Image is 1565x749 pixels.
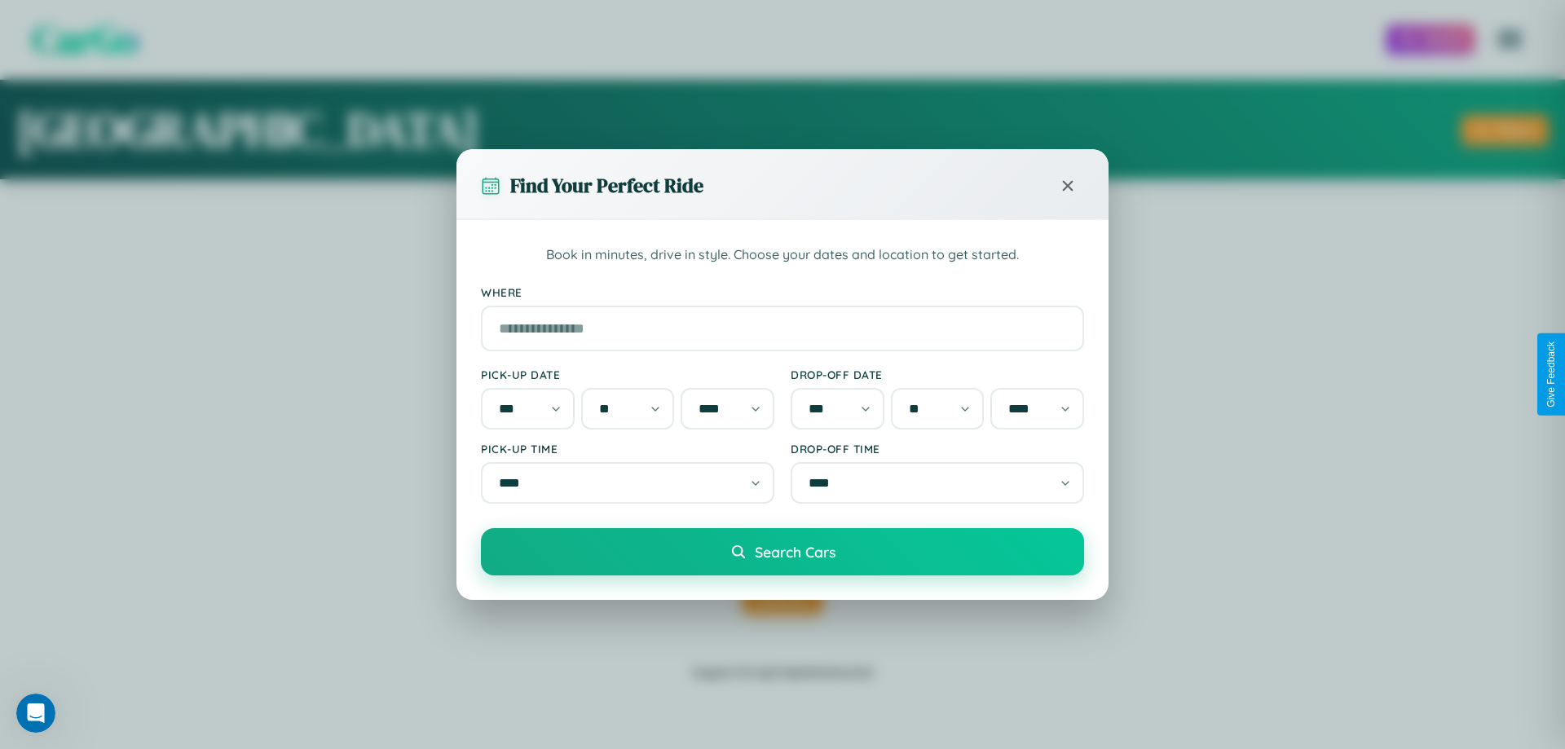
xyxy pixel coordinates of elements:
[481,528,1084,575] button: Search Cars
[755,543,835,561] span: Search Cars
[791,368,1084,381] label: Drop-off Date
[481,442,774,456] label: Pick-up Time
[481,368,774,381] label: Pick-up Date
[481,245,1084,266] p: Book in minutes, drive in style. Choose your dates and location to get started.
[791,442,1084,456] label: Drop-off Time
[481,285,1084,299] label: Where
[510,172,703,199] h3: Find Your Perfect Ride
